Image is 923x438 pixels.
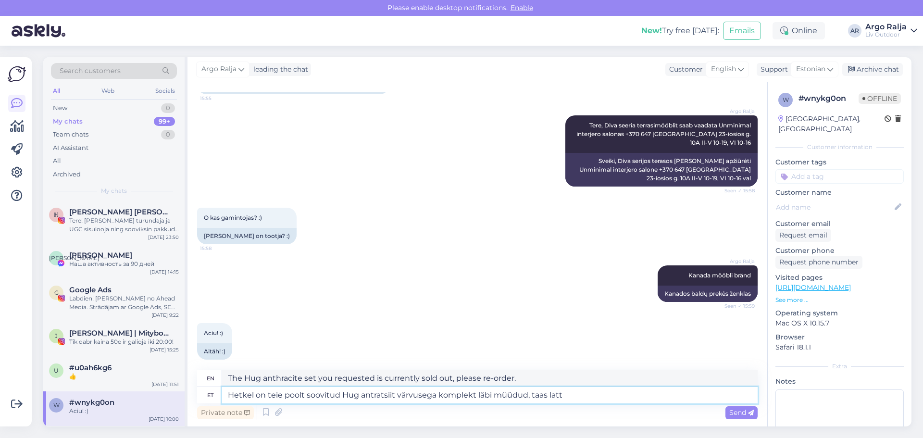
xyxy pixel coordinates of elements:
span: Jacinta Baltauskaitė | Mitybos specialistė | SUPER MAMA 🚀 [69,329,169,338]
span: 15:58 [200,245,236,252]
span: Search customers [60,66,121,76]
span: Tere, Diva seeria terrasimööblit saab vaadata Unminimal interjero salonas +370 647 [GEOGRAPHIC_DA... [576,122,752,146]
div: My chats [53,117,83,126]
span: J [55,332,58,339]
span: #u0ah6kg6 [69,363,112,372]
a: Argo RaljaLiv Outdoor [865,23,917,38]
span: Offline [859,93,901,104]
p: Customer name [775,188,904,198]
div: All [53,156,61,166]
p: Customer email [775,219,904,229]
span: Kanada mööbli bränd [688,272,751,279]
img: Askly Logo [8,65,26,83]
span: w [53,401,60,409]
div: AI Assistant [53,143,88,153]
textarea: The Hug anthracite set you requested is currently sold out, please re-order. [222,370,758,387]
div: Team chats [53,130,88,139]
div: Extra [775,362,904,371]
div: Labdien! [PERSON_NAME] no Ahead Media. Strādājam ar Google Ads, SEO un mājaslapu izveidi un uzlab... [69,294,179,312]
p: See more ... [775,296,904,304]
button: Emails [723,22,761,40]
div: Tere! [PERSON_NAME] turundaja ja UGC sisulooja ning sooviksin pakkuda Teile võimalust teha koostö... [69,216,179,234]
span: English [711,64,736,75]
div: [GEOGRAPHIC_DATA], [GEOGRAPHIC_DATA] [778,114,885,134]
span: O kas gamintojas? :) [204,214,262,221]
span: ℍ𝕖𝕝𝕖𝕟𝕖 𝕄𝕒𝕣𝕚𝕖 [69,208,169,216]
div: Archive chat [842,63,903,76]
span: 15:55 [200,95,236,102]
div: 👍 [69,372,179,381]
p: Customer tags [775,157,904,167]
textarea: Hetkel on teie poolt soovitud Hug antratsiit värvusega komplekt läbi müüdud, taas latt [222,387,758,403]
span: Enable [508,3,536,12]
div: Archived [53,170,81,179]
span: Seen ✓ 15:58 [719,187,755,194]
input: Add name [776,202,893,213]
span: #wnykg0on [69,398,114,407]
p: Operating system [775,308,904,318]
span: My chats [101,187,127,195]
div: 99+ [154,117,175,126]
span: Estonian [796,64,825,75]
p: Visited pages [775,273,904,283]
span: G [54,289,59,296]
span: Александр Коробов [69,251,132,260]
span: Argo Ralja [201,64,237,75]
div: Request phone number [775,256,862,269]
span: [PERSON_NAME] [49,254,100,262]
div: et [207,387,213,403]
div: Customer [665,64,703,75]
div: en [207,370,214,387]
span: Seen ✓ 15:59 [719,302,755,310]
p: Customer phone [775,246,904,256]
span: Send [729,408,754,417]
div: Liv Outdoor [865,31,907,38]
div: Customer information [775,143,904,151]
p: Mac OS X 10.15.7 [775,318,904,328]
div: Web [100,85,116,97]
div: Try free [DATE]: [641,25,719,37]
div: Private note [197,406,254,419]
div: Support [757,64,788,75]
div: Наша активность за 90 дней [69,260,179,268]
span: Aciu! :) [204,329,223,337]
div: Online [773,22,825,39]
div: All [51,85,62,97]
div: [DATE] 11:51 [151,381,179,388]
span: Argo Ralja [719,258,755,265]
div: [DATE] 16:00 [149,415,179,423]
div: leading the chat [249,64,308,75]
div: AR [848,24,861,38]
p: Browser [775,332,904,342]
a: [URL][DOMAIN_NAME] [775,283,851,292]
div: New [53,103,67,113]
div: [DATE] 14:15 [150,268,179,275]
input: Add a tag [775,169,904,184]
div: Sveiki, Diva serijos terasos [PERSON_NAME] apžiūrėti Unminimal interjero salone +370 647 [GEOGRAP... [565,153,758,187]
div: 0 [161,130,175,139]
p: Safari 18.1.1 [775,342,904,352]
div: [DATE] 15:25 [150,346,179,353]
span: ℍ [54,211,59,218]
span: w [783,96,789,103]
div: [DATE] 9:22 [151,312,179,319]
span: Argo Ralja [719,108,755,115]
span: u [54,367,59,374]
div: 0 [161,103,175,113]
div: Aitäh! :) [197,343,232,360]
span: Google Ads [69,286,112,294]
p: Notes [775,376,904,387]
div: Argo Ralja [865,23,907,31]
div: [PERSON_NAME] on tootja? :) [197,228,297,244]
div: [DATE] 23:50 [148,234,179,241]
div: # wnykg0on [798,93,859,104]
span: 16:00 [200,360,236,367]
div: Aciu! :) [69,407,179,415]
div: Tik dabr kaina 50e ir galioja iki 20:00! [69,338,179,346]
div: Request email [775,229,831,242]
div: Socials [153,85,177,97]
b: New! [641,26,662,35]
div: Kanados baldų prekės ženklas [658,286,758,302]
